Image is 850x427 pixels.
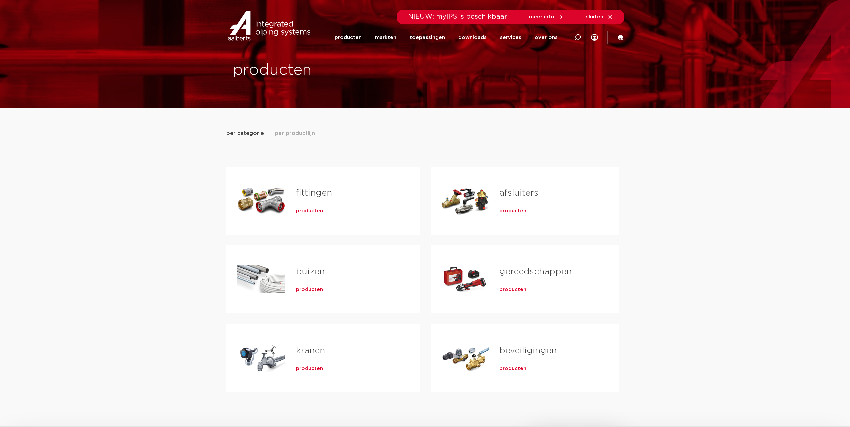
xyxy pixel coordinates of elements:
[529,14,554,19] span: meer info
[586,14,603,19] span: sluiten
[296,365,323,372] a: producten
[458,25,487,50] a: downloads
[408,13,507,20] span: NIEUW: myIPS is beschikbaar
[296,208,323,214] a: producten
[499,189,538,197] a: afsluiters
[296,189,332,197] a: fittingen
[226,129,264,137] span: per categorie
[226,129,624,403] div: Tabs. Open items met enter of spatie, sluit af met escape en navigeer met de pijltoetsen.
[375,25,396,50] a: markten
[499,208,526,214] a: producten
[296,286,323,293] a: producten
[233,60,422,81] h1: producten
[275,129,315,137] span: per productlijn
[296,346,325,355] a: kranen
[335,25,362,50] a: producten
[500,25,521,50] a: services
[535,25,558,50] a: over ons
[499,286,526,293] a: producten
[499,365,526,372] a: producten
[335,25,558,50] nav: Menu
[499,267,572,276] a: gereedschappen
[296,267,325,276] a: buizen
[586,14,613,20] a: sluiten
[410,25,445,50] a: toepassingen
[499,346,557,355] a: beveiligingen
[529,14,564,20] a: meer info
